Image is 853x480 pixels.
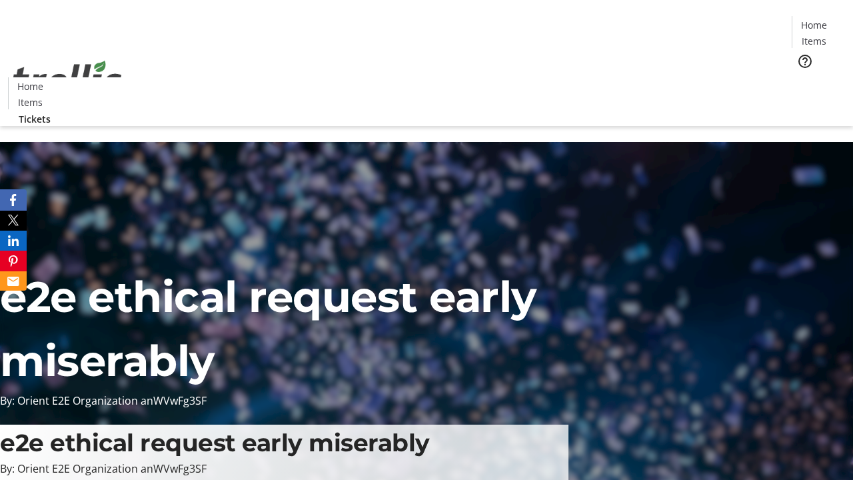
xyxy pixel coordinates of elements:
a: Home [9,79,51,93]
span: Home [801,18,827,32]
a: Items [792,34,835,48]
span: Tickets [802,77,834,91]
a: Tickets [8,112,61,126]
span: Items [802,34,826,48]
a: Home [792,18,835,32]
span: Items [18,95,43,109]
span: Home [17,79,43,93]
button: Help [792,48,818,75]
a: Tickets [792,77,845,91]
span: Tickets [19,112,51,126]
img: Orient E2E Organization anWVwFg3SF's Logo [8,46,127,113]
a: Items [9,95,51,109]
